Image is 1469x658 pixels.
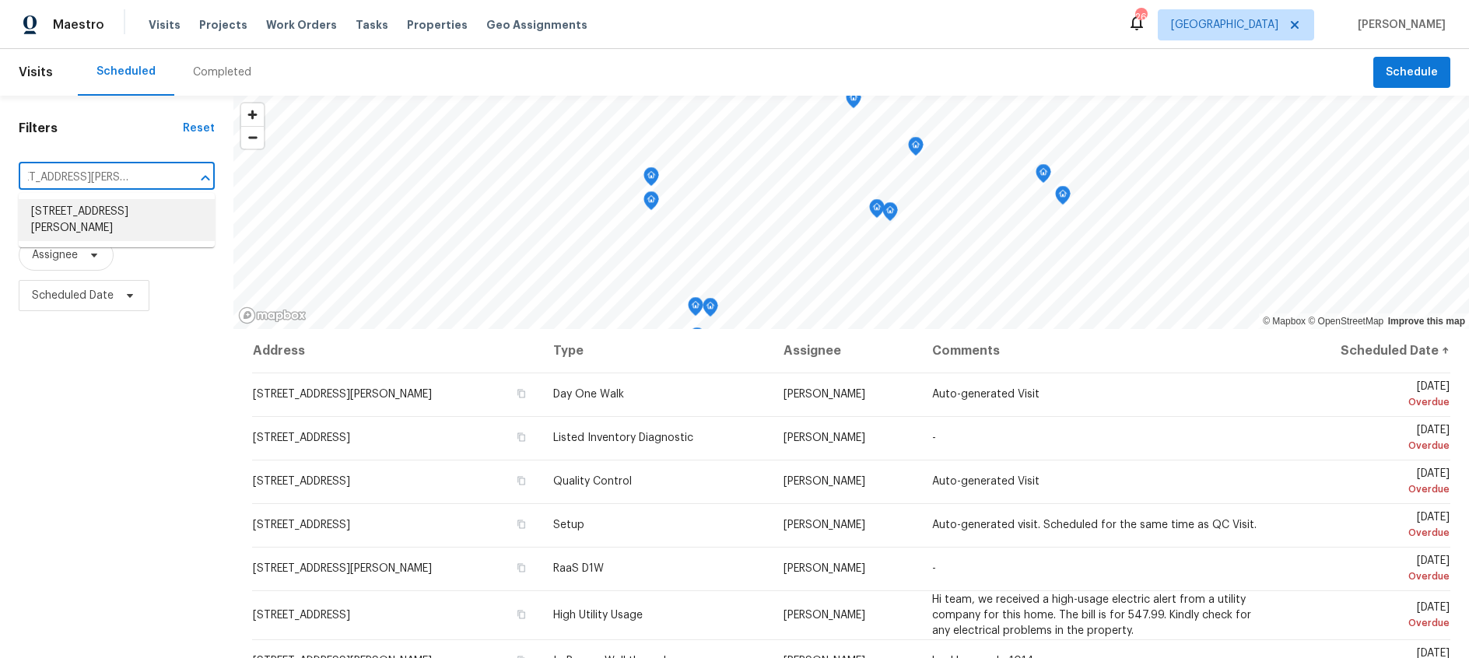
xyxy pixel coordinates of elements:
span: Properties [407,17,468,33]
div: Map marker [689,327,705,352]
div: Overdue [1292,569,1450,584]
div: Completed [193,65,251,80]
span: [STREET_ADDRESS][PERSON_NAME] [253,389,432,400]
button: Schedule [1373,57,1450,89]
div: Overdue [1292,525,1450,541]
span: Projects [199,17,247,33]
span: [DATE] [1292,602,1450,631]
th: Type [541,329,771,373]
div: Map marker [1036,164,1051,188]
span: Scheduled Date [32,288,114,303]
th: Scheduled Date ↑ [1279,329,1450,373]
span: [DATE] [1292,555,1450,584]
span: RaaS D1W [553,563,604,574]
th: Comments [920,329,1279,373]
span: Day One Walk [553,389,624,400]
span: [DATE] [1292,425,1450,453]
span: [PERSON_NAME] [784,520,865,530]
span: Auto-generated visit. Scheduled for the same time as QC Visit. [932,520,1257,530]
div: Overdue [1292,438,1450,453]
a: Mapbox [1263,316,1306,327]
span: High Utility Usage [553,610,643,621]
span: [STREET_ADDRESS] [253,610,350,621]
button: Close [195,167,216,189]
span: - [932,563,936,574]
button: Zoom out [241,126,264,149]
button: Copy Address [514,561,528,575]
li: [STREET_ADDRESS][PERSON_NAME] [19,199,215,241]
div: Map marker [869,199,885,223]
span: Zoom out [241,127,264,149]
a: Mapbox homepage [238,306,307,324]
span: [PERSON_NAME] [784,389,865,400]
span: Quality Control [553,476,632,487]
div: Overdue [1292,394,1450,410]
div: 26 [1135,9,1146,25]
button: Copy Address [514,430,528,444]
span: Setup [553,520,584,530]
span: Assignee [32,247,78,263]
span: [DATE] [1292,381,1450,410]
div: Map marker [643,167,659,191]
span: [DATE] [1292,512,1450,541]
div: Map marker [688,297,703,321]
div: Map marker [846,89,861,114]
div: Reset [183,121,215,136]
input: Search for an address... [19,166,171,190]
span: [STREET_ADDRESS] [253,476,350,487]
span: Geo Assignments [486,17,587,33]
th: Address [252,329,541,373]
a: OpenStreetMap [1308,316,1383,327]
span: Visits [19,55,53,89]
span: [GEOGRAPHIC_DATA] [1171,17,1278,33]
span: Listed Inventory Diagnostic [553,432,693,443]
div: Map marker [882,202,898,226]
div: Overdue [1292,481,1450,497]
span: [PERSON_NAME] [784,432,865,443]
span: [PERSON_NAME] [1352,17,1446,33]
button: Copy Address [514,474,528,488]
span: [STREET_ADDRESS][PERSON_NAME] [253,563,432,574]
span: [STREET_ADDRESS] [253,432,350,443]
canvas: Map [233,96,1469,329]
a: Improve this map [1388,316,1465,327]
button: Copy Address [514,517,528,531]
span: [PERSON_NAME] [784,563,865,574]
span: Hi team, we received a high-usage electric alert from a utility company for this home. The bill i... [932,594,1251,636]
span: Maestro [53,17,104,33]
div: Scheduled [96,64,156,79]
div: Map marker [703,298,718,322]
h1: Filters [19,121,183,136]
div: Map marker [1055,186,1071,210]
div: Map marker [643,191,659,215]
span: Tasks [356,19,388,30]
span: [PERSON_NAME] [784,610,865,621]
button: Copy Address [514,607,528,621]
span: Schedule [1386,63,1438,82]
div: Map marker [908,137,924,161]
button: Zoom in [241,103,264,126]
button: Copy Address [514,387,528,401]
span: [DATE] [1292,468,1450,497]
span: Auto-generated Visit [932,389,1040,400]
span: [STREET_ADDRESS] [253,520,350,530]
div: Overdue [1292,615,1450,631]
span: Work Orders [266,17,337,33]
span: Visits [149,17,181,33]
th: Assignee [771,329,920,373]
span: Auto-generated Visit [932,476,1040,487]
span: - [932,432,936,443]
span: [PERSON_NAME] [784,476,865,487]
